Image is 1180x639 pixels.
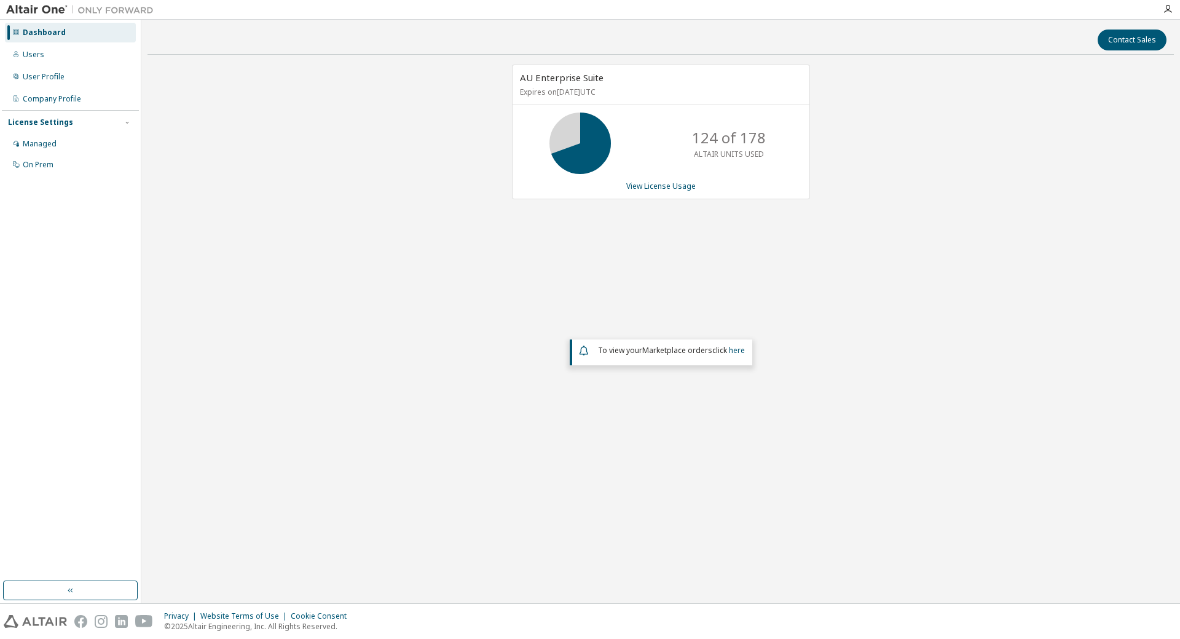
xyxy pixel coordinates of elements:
[164,611,200,621] div: Privacy
[74,615,87,628] img: facebook.svg
[23,28,66,38] div: Dashboard
[520,87,799,97] p: Expires on [DATE] UTC
[8,117,73,127] div: License Settings
[135,615,153,628] img: youtube.svg
[1098,30,1166,50] button: Contact Sales
[692,127,766,148] p: 124 of 178
[115,615,128,628] img: linkedin.svg
[626,181,696,191] a: View License Usage
[164,621,354,632] p: © 2025 Altair Engineering, Inc. All Rights Reserved.
[23,160,53,170] div: On Prem
[23,94,81,104] div: Company Profile
[729,345,745,355] a: here
[23,50,44,60] div: Users
[291,611,354,621] div: Cookie Consent
[642,345,712,355] em: Marketplace orders
[200,611,291,621] div: Website Terms of Use
[6,4,160,16] img: Altair One
[23,72,65,82] div: User Profile
[520,71,604,84] span: AU Enterprise Suite
[23,139,57,149] div: Managed
[4,615,67,628] img: altair_logo.svg
[598,345,745,355] span: To view your click
[95,615,108,628] img: instagram.svg
[694,149,764,159] p: ALTAIR UNITS USED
